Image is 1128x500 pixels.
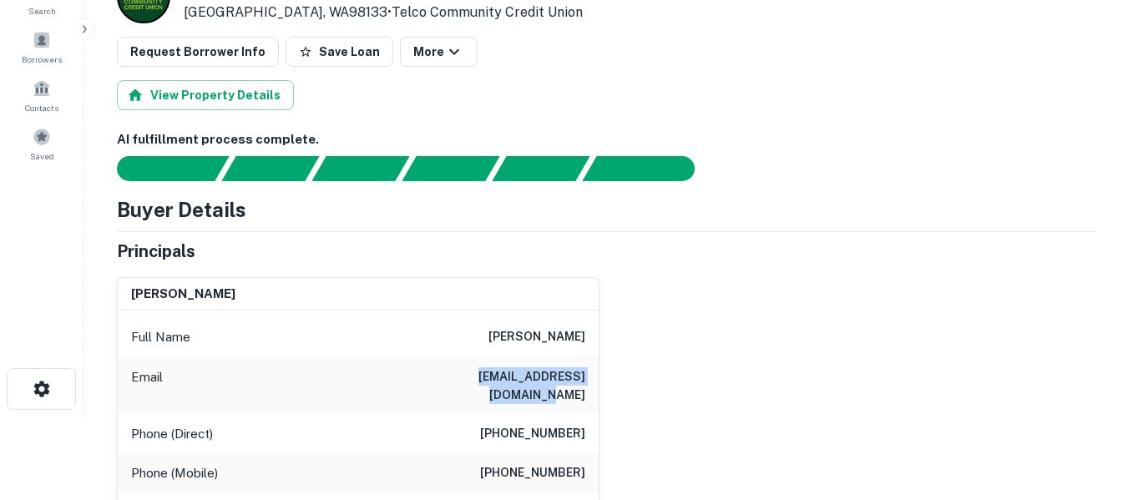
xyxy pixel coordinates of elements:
span: Borrowers [22,53,62,66]
span: Search [28,4,56,18]
p: Email [131,367,163,404]
button: Save Loan [286,37,393,67]
h6: [PHONE_NUMBER] [480,424,585,444]
p: Phone (Mobile) [131,463,218,483]
iframe: Chat Widget [1045,366,1128,447]
h6: [PERSON_NAME] [131,285,235,304]
span: Saved [30,149,54,163]
span: Contacts [25,101,58,114]
div: Your request is received and processing... [221,156,319,181]
button: More [400,37,478,67]
a: Saved [5,121,78,166]
h6: [PERSON_NAME] [488,327,585,347]
h6: AI fulfillment process complete. [117,130,1095,149]
p: Phone (Direct) [131,424,213,444]
button: Request Borrower Info [117,37,279,67]
p: Full Name [131,327,190,347]
div: Principals found, AI now looking for contact information... [402,156,499,181]
h5: Principals [117,239,195,264]
button: View Property Details [117,80,294,110]
p: [GEOGRAPHIC_DATA], WA98133 • [184,3,583,23]
h6: [EMAIL_ADDRESS][DOMAIN_NAME] [385,367,585,404]
h4: Buyer Details [117,194,246,225]
div: Principals found, still searching for contact information. This may take time... [492,156,589,181]
div: Documents found, AI parsing details... [311,156,409,181]
a: Borrowers [5,24,78,69]
h6: [PHONE_NUMBER] [480,463,585,483]
div: AI fulfillment process complete. [583,156,715,181]
div: Sending borrower request to AI... [97,156,222,181]
a: Contacts [5,73,78,118]
a: Telco Community Credit Union [392,4,583,20]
